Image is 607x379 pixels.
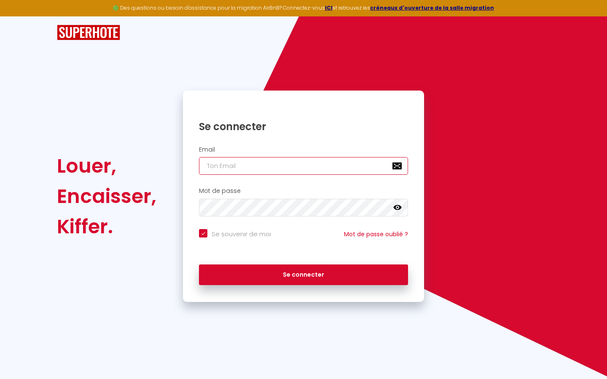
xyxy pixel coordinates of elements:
[57,181,156,211] div: Encaisser,
[199,146,408,153] h2: Email
[199,187,408,195] h2: Mot de passe
[57,211,156,242] div: Kiffer.
[57,151,156,181] div: Louer,
[57,25,120,40] img: SuperHote logo
[199,157,408,175] input: Ton Email
[344,230,408,238] a: Mot de passe oublié ?
[199,120,408,133] h1: Se connecter
[199,264,408,286] button: Se connecter
[370,4,494,11] a: créneaux d'ouverture de la salle migration
[325,4,333,11] a: ICI
[7,3,32,29] button: Ouvrir le widget de chat LiveChat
